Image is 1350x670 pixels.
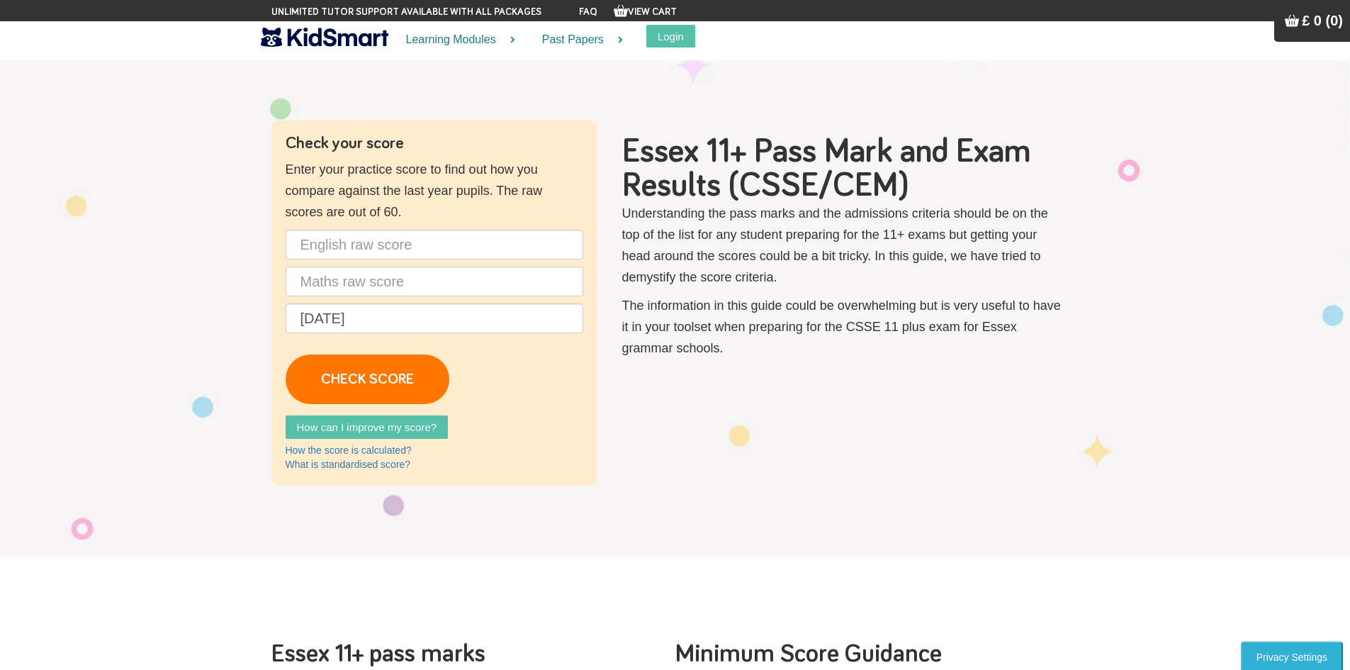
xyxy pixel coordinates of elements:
h2: Minimum Score Guidance [675,642,1069,667]
img: KidSmart logo [261,25,388,50]
p: The information in this guide could be overwhelming but is very useful to have it in your toolset... [622,295,1065,359]
a: How can I improve my score? [286,415,449,439]
button: Login [646,25,695,48]
input: Maths raw score [286,267,583,296]
span: Unlimited tutor support available with all packages [271,5,541,19]
p: Enter your practice score to find out how you compare against the last year pupils. The raw score... [286,159,583,223]
a: View Cart [614,7,677,17]
input: English raw score [286,230,583,259]
h2: Essex 11+ pass marks [271,642,665,667]
h4: Check your score [286,135,583,152]
a: Past Papers [524,21,632,59]
img: Your items in the shopping basket [1285,13,1299,28]
a: How the score is calculated? [286,445,412,456]
img: Your items in the shopping basket [614,4,628,18]
a: Learning Modules [388,21,524,59]
p: Understanding the pass marks and the admissions criteria should be on the top of the list for any... [622,203,1065,288]
a: What is standardised score? [286,459,411,470]
h1: Essex 11+ Pass Mark and Exam Results (CSSE/CEM) [622,135,1065,203]
input: Date of birth (d/m/y) e.g. 27/12/2007 [286,303,583,333]
span: £ 0 (0) [1302,13,1343,28]
a: CHECK SCORE [286,354,449,404]
a: FAQ [579,7,597,17]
